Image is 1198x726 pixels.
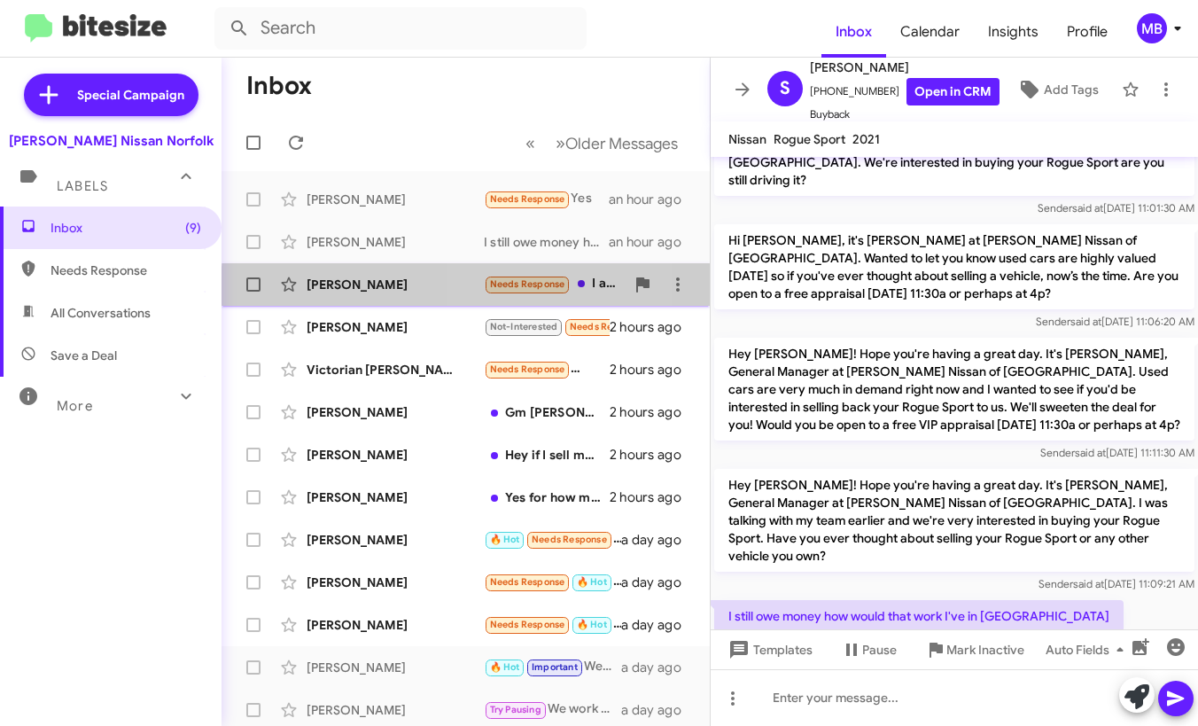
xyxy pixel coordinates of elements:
button: Next [545,125,688,161]
span: said at [1073,577,1104,590]
span: 🔥 Hot [577,619,607,630]
span: More [57,398,93,414]
div: We work with over 40 different lenders and credit scores high to low. Can you give us 30 minutes ... [484,699,621,720]
div: MB [1137,13,1167,43]
div: Victorian [PERSON_NAME] [307,361,484,379]
div: Yeah that's fine [484,614,621,635]
span: Needs Response [490,363,565,375]
span: Pause [862,634,897,666]
div: I am still in the Leaf, are you in [GEOGRAPHIC_DATA]/[GEOGRAPHIC_DATA]? [484,274,625,294]
h1: Inbox [246,72,312,100]
span: said at [1075,446,1106,459]
span: Older Messages [565,134,678,153]
span: said at [1070,315,1101,328]
a: Special Campaign [24,74,198,116]
span: Save a Deal [51,347,117,364]
span: Sender [DATE] 11:11:30 AM [1040,446,1194,459]
nav: Page navigation example [516,125,688,161]
div: Gm [PERSON_NAME]! Honestly I've paid 65% already and not really looking to get into another car l... [484,403,610,421]
span: 🔥 Hot [490,534,520,545]
p: Hi [PERSON_NAME], it's [PERSON_NAME] at [PERSON_NAME] Nissan of [GEOGRAPHIC_DATA]. Wanted to let ... [714,224,1194,309]
div: 2 hours ago [610,488,696,506]
div: [PERSON_NAME] [307,446,484,464]
button: Auto Fields [1031,634,1145,666]
span: said at [1072,201,1103,215]
span: 2021 [852,131,880,147]
span: Needs Response [570,321,645,332]
div: [PERSON_NAME] [307,191,484,208]
div: [PERSON_NAME] [307,616,484,634]
span: » [556,132,565,154]
p: I still owe money how would that work I've in [GEOGRAPHIC_DATA] [714,600,1124,632]
div: a day ago [621,616,696,634]
button: Pause [827,634,911,666]
span: Inbox [51,219,201,237]
span: Rogue Sport [774,131,845,147]
button: Previous [515,125,546,161]
p: Hey [PERSON_NAME]! Hope you're having a great day. It's [PERSON_NAME], General Manager at [PERSON... [714,469,1194,572]
span: Sender [DATE] 11:01:30 AM [1038,201,1194,215]
span: Buyback [810,105,1000,123]
input: Search [214,7,587,50]
div: [PERSON_NAME] [307,659,484,676]
span: All Conversations [51,304,151,322]
div: I come back on the 24th so the 25th would work for me [484,572,621,592]
div: Yes [484,189,609,209]
span: Needs Response [490,576,565,588]
div: No. Under the impression we were working through text messages [484,529,621,550]
span: « [525,132,535,154]
span: Needs Response [490,278,565,290]
div: a day ago [621,531,696,549]
a: Calendar [886,6,974,58]
span: 🔥 Hot [577,576,607,588]
span: [PHONE_NUMBER] [810,78,1000,105]
button: Mark Inactive [911,634,1039,666]
div: [PERSON_NAME] [307,276,484,293]
div: an hour ago [609,191,696,208]
div: an hour ago [609,233,696,251]
div: [PERSON_NAME] [307,701,484,719]
div: We work with over 40 different lenders and credit scores high to low. Can you give us 30 minutes ... [484,657,621,677]
p: Hey [PERSON_NAME]! Hope you're having a great day. It's [PERSON_NAME], General Manager at [PERSON... [714,338,1194,441]
div: [PERSON_NAME] [307,233,484,251]
span: Not-Interested [490,321,558,332]
a: Inbox [821,6,886,58]
span: Labels [57,178,108,194]
div: [PERSON_NAME] [307,488,484,506]
div: Yes. And my sensor light keeps popping on. The malfunction [484,359,610,379]
span: 🔥 Hot [490,661,520,673]
button: MB [1122,13,1179,43]
div: Yes for how much ? [484,488,610,506]
div: 2 hours ago [610,318,696,336]
div: a day ago [621,659,696,676]
a: Insights [974,6,1053,58]
span: Templates [725,634,813,666]
div: I have a 2020 Hyundai Kona now $22,800 I owe on it currently [484,316,610,337]
span: Special Campaign [77,86,184,104]
p: Hi [PERSON_NAME] this is [PERSON_NAME] at [PERSON_NAME] Nissan of [GEOGRAPHIC_DATA]. We're intere... [714,129,1194,196]
div: [PERSON_NAME] [307,574,484,591]
span: S [780,74,790,103]
div: a day ago [621,574,696,591]
div: [PERSON_NAME] [307,318,484,336]
div: [PERSON_NAME] Nissan Norfolk [9,132,214,150]
div: [PERSON_NAME] [307,531,484,549]
div: [PERSON_NAME] [307,403,484,421]
div: Hey if I sell my car to you all, how does that work? Do I have to get another Nissan [484,446,610,464]
span: Auto Fields [1046,634,1131,666]
span: Sender [DATE] 11:09:21 AM [1039,577,1194,590]
div: a day ago [621,701,696,719]
a: Profile [1053,6,1122,58]
button: Add Tags [1001,74,1113,105]
button: Templates [711,634,827,666]
span: Important [532,661,578,673]
span: Needs Response [51,262,201,279]
span: Needs Response [490,619,565,630]
div: 2 hours ago [610,403,696,421]
a: Open in CRM [906,78,1000,105]
div: 2 hours ago [610,361,696,379]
